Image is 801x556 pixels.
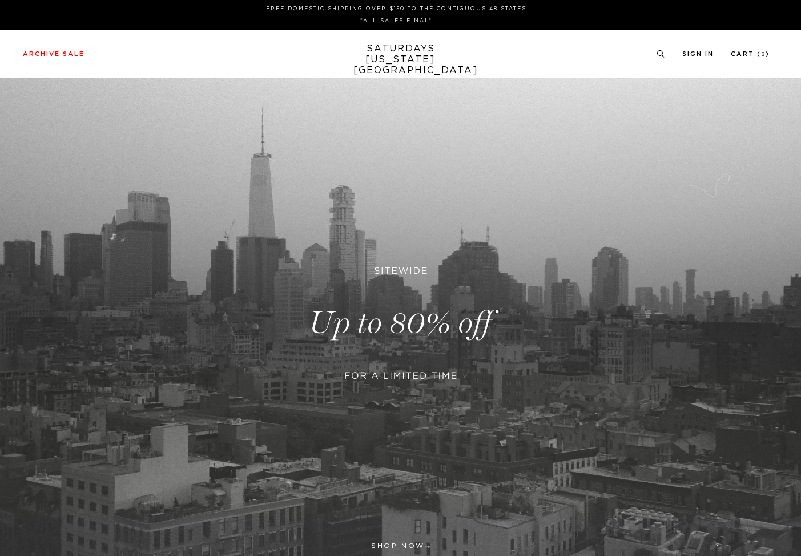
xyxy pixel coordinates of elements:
[27,17,765,25] p: *ALL SALES FINAL*
[761,52,766,57] small: 0
[682,51,714,57] a: Sign In
[27,5,765,13] p: FREE DOMESTIC SHIPPING OVER $150 TO THE CONTIGUOUS 48 STATES
[731,51,770,57] a: Cart (0)
[23,51,84,57] a: Archive Sale
[353,43,448,76] a: SATURDAYS[US_STATE][GEOGRAPHIC_DATA]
